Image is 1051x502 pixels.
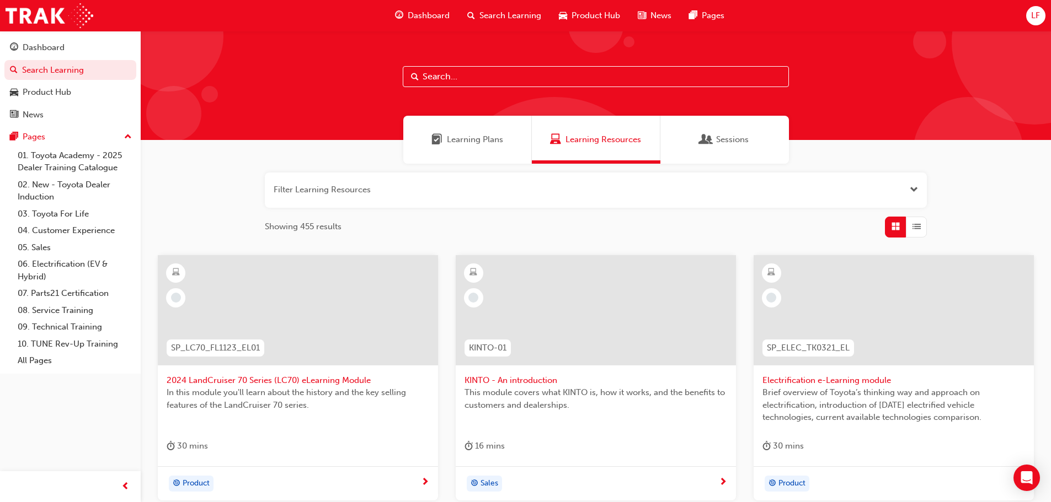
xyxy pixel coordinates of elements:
[10,66,18,75] span: search-icon
[456,255,736,501] a: KINTO-01KINTO - An introductionThis module covers what KINTO is, how it works, and the benefits t...
[559,9,567,23] span: car-icon
[10,88,18,98] span: car-icon
[702,9,724,22] span: Pages
[10,110,18,120] span: news-icon
[13,336,136,353] a: 10. TUNE Rev-Up Training
[550,4,629,27] a: car-iconProduct Hub
[719,478,727,488] span: next-icon
[167,386,429,411] span: In this module you'll learn about the history and the key selling features of the LandCruiser 70 ...
[467,9,475,23] span: search-icon
[4,127,136,147] button: Pages
[13,222,136,239] a: 04. Customer Experience
[265,220,342,233] span: Showing 455 results
[913,220,921,233] span: List
[403,66,789,87] input: Search...
[471,477,478,491] span: target-icon
[23,131,45,143] div: Pages
[532,116,660,164] a: Learning ResourcesLearning Resources
[13,176,136,206] a: 02. New - Toyota Dealer Induction
[1026,6,1045,25] button: LF
[13,147,136,176] a: 01. Toyota Academy - 2025 Dealer Training Catalogue
[395,9,403,23] span: guage-icon
[10,43,18,53] span: guage-icon
[465,439,505,453] div: 16 mins
[13,352,136,369] a: All Pages
[469,342,506,354] span: KINTO-01
[465,386,727,411] span: This module covers what KINTO is, how it works, and the benefits to customers and dealerships.
[572,9,620,22] span: Product Hub
[465,374,727,387] span: KINTO - An introduction
[689,9,697,23] span: pages-icon
[386,4,458,27] a: guage-iconDashboard
[124,130,132,144] span: up-icon
[13,319,136,336] a: 09. Technical Training
[754,255,1034,501] a: SP_ELEC_TK0321_ELElectrification e-Learning moduleBrief overview of Toyota’s thinking way and app...
[171,293,181,303] span: learningRecordVerb_NONE-icon
[716,133,749,146] span: Sessions
[762,386,1025,424] span: Brief overview of Toyota’s thinking way and approach on electrification, introduction of [DATE] e...
[6,3,93,28] img: Trak
[167,439,208,453] div: 30 mins
[778,477,805,490] span: Product
[458,4,550,27] a: search-iconSearch Learning
[638,9,646,23] span: news-icon
[408,9,450,22] span: Dashboard
[910,183,918,196] button: Open the filter
[766,293,776,303] span: learningRecordVerb_NONE-icon
[4,82,136,102] a: Product Hub
[481,477,498,490] span: Sales
[1031,9,1040,22] span: LF
[447,133,503,146] span: Learning Plans
[121,480,130,494] span: prev-icon
[23,109,44,121] div: News
[4,105,136,125] a: News
[183,477,210,490] span: Product
[767,266,775,280] span: learningResourceType_ELEARNING-icon
[23,86,71,99] div: Product Hub
[13,285,136,302] a: 07. Parts21 Certification
[158,255,438,501] a: SP_LC70_FL1123_EL012024 LandCruiser 70 Series (LC70) eLearning ModuleIn this module you'll learn ...
[4,35,136,127] button: DashboardSearch LearningProduct HubNews
[167,439,175,453] span: duration-icon
[431,133,442,146] span: Learning Plans
[470,266,477,280] span: learningResourceType_ELEARNING-icon
[23,41,65,54] div: Dashboard
[660,116,789,164] a: SessionsSessions
[762,374,1025,387] span: Electrification e-Learning module
[403,116,532,164] a: Learning PlansLearning Plans
[465,439,473,453] span: duration-icon
[421,478,429,488] span: next-icon
[701,133,712,146] span: Sessions
[1013,465,1040,491] div: Open Intercom Messenger
[10,132,18,142] span: pages-icon
[479,9,541,22] span: Search Learning
[629,4,680,27] a: news-iconNews
[762,439,804,453] div: 30 mins
[411,71,419,83] span: Search
[767,342,850,354] span: SP_ELEC_TK0321_EL
[892,220,900,233] span: Grid
[4,60,136,80] a: Search Learning
[4,37,136,58] a: Dashboard
[13,302,136,319] a: 08. Service Training
[167,374,429,387] span: 2024 LandCruiser 70 Series (LC70) eLearning Module
[762,439,771,453] span: duration-icon
[13,256,136,285] a: 06. Electrification (EV & Hybrid)
[468,293,478,303] span: learningRecordVerb_NONE-icon
[13,206,136,223] a: 03. Toyota For Life
[550,133,561,146] span: Learning Resources
[13,239,136,256] a: 05. Sales
[565,133,641,146] span: Learning Resources
[769,477,776,491] span: target-icon
[650,9,671,22] span: News
[173,477,180,491] span: target-icon
[171,342,260,354] span: SP_LC70_FL1123_EL01
[680,4,733,27] a: pages-iconPages
[172,266,180,280] span: learningResourceType_ELEARNING-icon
